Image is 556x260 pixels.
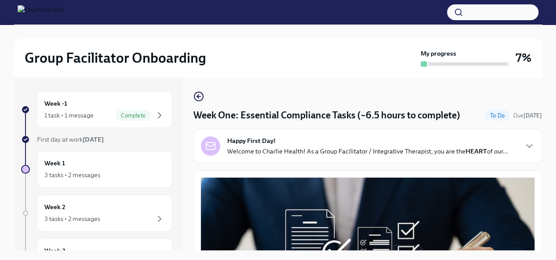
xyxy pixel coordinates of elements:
a: Week -11 task • 1 messageComplete [21,91,172,128]
span: To Do [485,112,510,119]
div: 3 tasks • 2 messages [44,214,100,223]
a: First day at work[DATE] [21,135,172,144]
a: Week 13 tasks • 2 messages [21,151,172,188]
span: August 11th, 2025 09:00 [513,111,542,120]
div: 1 task • 1 message [44,111,94,120]
h6: Week 3 [44,246,65,256]
strong: My progress [421,49,456,58]
h6: Week 1 [44,158,65,168]
strong: [DATE] [523,112,542,119]
span: Due [513,112,542,119]
strong: [DATE] [83,135,104,143]
div: 3 tasks • 2 messages [44,171,100,179]
strong: HEART [465,147,487,155]
a: Week 23 tasks • 2 messages [21,195,172,232]
span: First day at work [37,135,104,143]
span: Complete [116,112,151,119]
h6: Week -1 [44,99,67,108]
strong: Happy First Day! [227,136,276,145]
p: Welcome to Charlie Health! As a Group Facilitator / Integrative Therapist, you are the of our... [227,147,508,156]
h6: Week 2 [44,202,65,212]
h4: Week One: Essential Compliance Tasks (~6.5 hours to complete) [193,109,460,122]
h3: 7% [516,50,531,66]
img: CharlieHealth [18,5,64,19]
h2: Group Facilitator Onboarding [25,49,206,67]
